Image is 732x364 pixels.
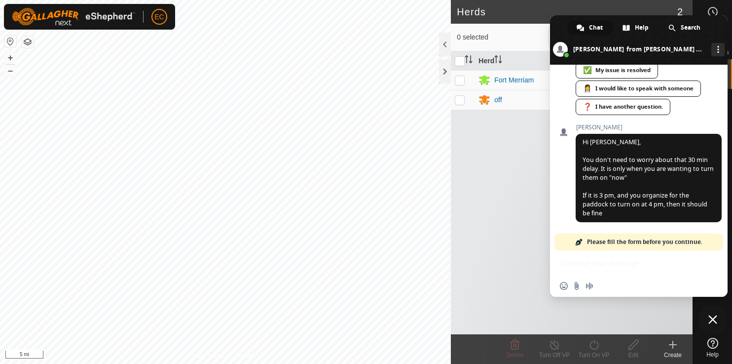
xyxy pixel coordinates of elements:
[576,99,670,115] div: I have another question.
[4,52,16,64] button: +
[635,20,649,35] span: Help
[457,6,677,18] h2: Herds
[583,66,592,74] span: ✅
[576,124,722,131] span: [PERSON_NAME]
[614,351,653,360] div: Edit
[706,352,719,358] span: Help
[573,282,581,290] span: Send a file
[583,84,592,92] span: 👩‍⚕️
[574,351,614,360] div: Turn On VP
[186,351,223,360] a: Privacy Policy
[677,4,683,19] span: 2
[698,305,728,334] div: Close chat
[154,12,164,22] span: EC
[22,36,34,48] button: Map Layers
[653,351,693,360] div: Create
[12,8,135,26] img: Gallagher Logo
[614,20,659,35] div: Help
[465,57,473,65] p-sorticon: Activate to sort
[659,20,710,35] div: Search
[4,65,16,77] button: –
[583,138,714,217] span: Hi [PERSON_NAME], You don't need to worry about that 30 min delay. It is only when you are wantin...
[235,351,264,360] a: Contact Us
[494,95,502,105] div: off
[587,234,702,250] span: Please fill the form before you continue.
[589,20,603,35] span: Chat
[583,103,592,111] span: ❓
[494,57,502,65] p-sorticon: Activate to sort
[4,36,16,47] button: Reset Map
[560,282,568,290] span: Insert an emoji
[576,62,658,79] div: My issue is resolved
[576,81,701,97] div: I would like to speak with someone
[535,351,574,360] div: Turn Off VP
[507,352,524,359] span: Delete
[568,20,613,35] div: Chat
[475,51,562,71] th: Herd
[681,20,700,35] span: Search
[711,43,725,56] div: More channels
[494,75,534,85] div: Fort Merriam
[457,32,548,42] span: 0 selected
[586,282,593,290] span: Audio message
[549,27,668,47] input: Search (S)
[693,334,732,362] a: Help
